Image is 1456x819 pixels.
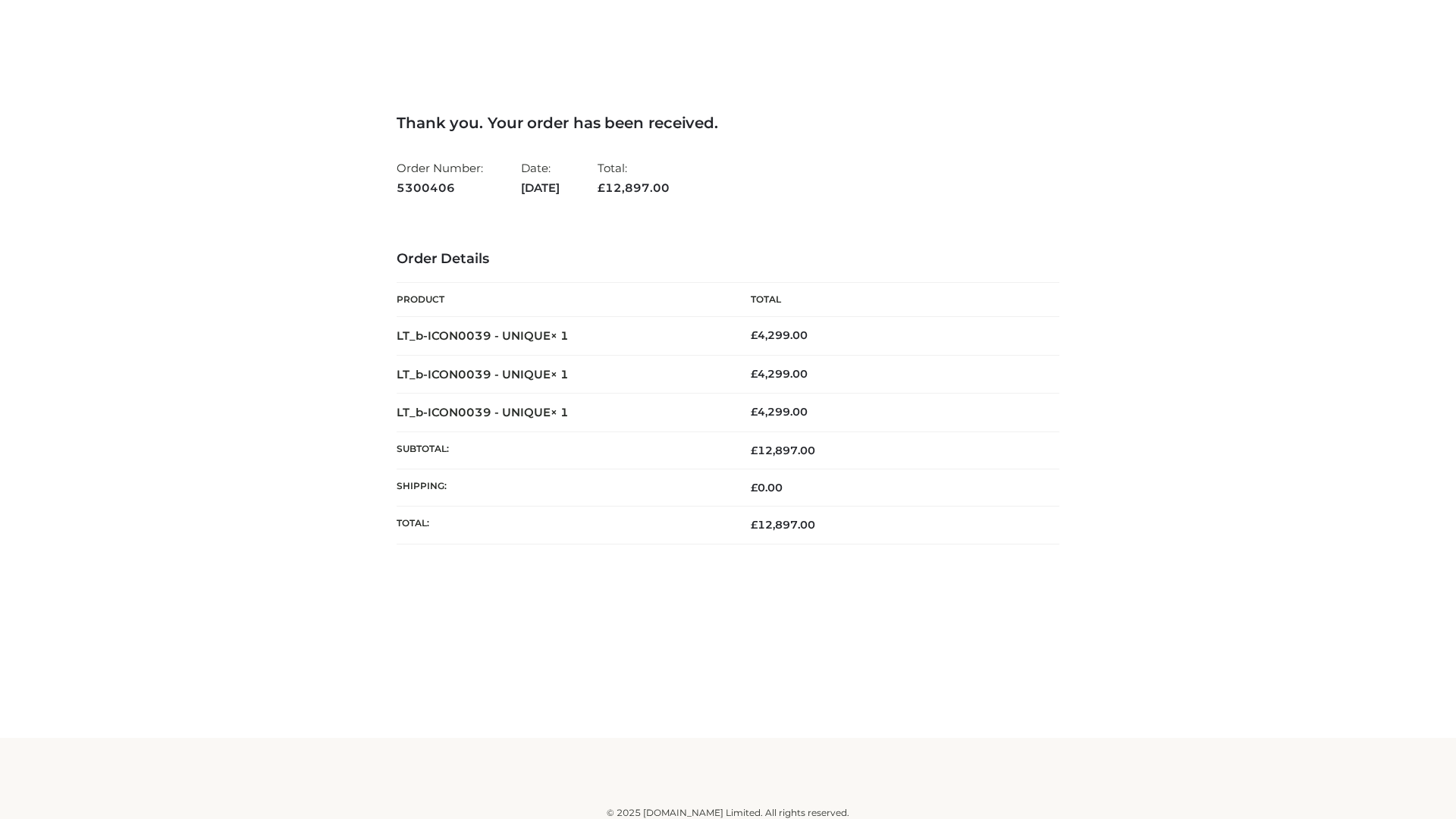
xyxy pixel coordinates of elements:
[751,481,758,494] span: £
[397,114,1059,132] h3: Thank you. Your order has been received.
[521,155,560,201] li: Date:
[751,518,758,532] span: £
[397,251,1059,268] h3: Order Details
[397,405,569,419] strong: LT_b-ICON0039 - UNIQUE
[551,405,569,419] strong: × 1
[397,178,483,198] strong: 5300406
[598,180,605,195] span: £
[397,367,569,381] strong: LT_b-ICON0039 - UNIQUE
[751,444,815,457] span: 12,897.00
[598,155,670,201] li: Total:
[751,405,758,419] span: £
[751,481,783,494] bdi: 0.00
[397,507,728,544] th: Total:
[397,283,728,317] th: Product
[751,367,808,381] bdi: 4,299.00
[551,367,569,381] strong: × 1
[751,518,815,532] span: 12,897.00
[751,405,808,419] bdi: 4,299.00
[397,328,569,343] strong: LT_b-ICON0039 - UNIQUE
[397,431,728,469] th: Subtotal:
[598,180,670,195] span: 12,897.00
[751,367,758,381] span: £
[728,283,1059,317] th: Total
[751,444,758,457] span: £
[751,328,758,342] span: £
[751,328,808,342] bdi: 4,299.00
[551,328,569,343] strong: × 1
[397,155,483,201] li: Order Number:
[521,178,560,198] strong: [DATE]
[397,469,728,507] th: Shipping:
